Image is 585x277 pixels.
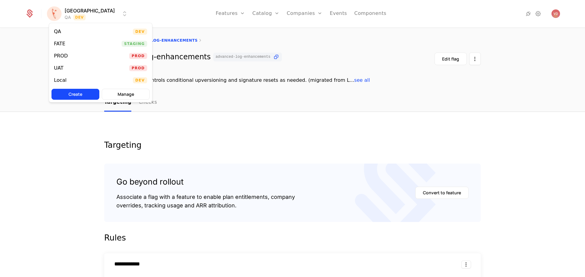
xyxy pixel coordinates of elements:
span: Prod [129,65,147,71]
div: Local [54,78,66,83]
span: Staging [122,41,147,47]
button: Manage [102,89,150,100]
div: QA [54,29,61,34]
div: Select environment [49,23,152,102]
div: PROD [54,54,68,58]
span: Dev [133,29,147,35]
div: FATE [54,41,65,46]
span: Dev [133,77,147,83]
button: Create [51,89,99,100]
div: UAT [54,66,63,71]
span: Prod [129,53,147,59]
